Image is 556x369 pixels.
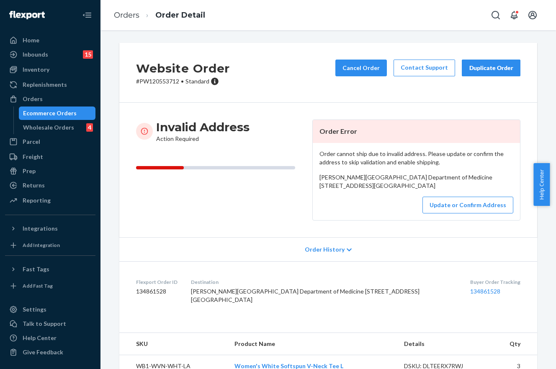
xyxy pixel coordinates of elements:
button: Update or Confirm Address [422,197,513,213]
div: Wholesale Orders [23,123,74,132]
a: Inventory [5,63,95,76]
a: Add Integration [5,239,95,252]
div: Ecommerce Orders [23,109,77,117]
a: Orders [114,10,139,20]
a: Add Fast Tag [5,279,95,293]
div: Replenishments [23,81,67,89]
a: Orders [5,92,95,106]
ol: breadcrumbs [107,3,212,28]
div: 15 [83,50,93,59]
a: Contact Support [394,60,455,76]
h3: Invalid Address [156,120,250,135]
button: Close Navigation [79,7,95,23]
button: Open account menu [524,7,541,23]
div: Home [23,36,39,44]
div: Give Feedback [23,348,63,356]
a: Reporting [5,194,95,207]
span: • [181,78,184,85]
div: Inbounds [23,50,48,59]
p: Order cannot ship due to invalid address. Please update or confirm the address to skip validation... [319,150,513,166]
dd: 134861528 [136,287,178,296]
div: Reporting [23,196,51,205]
span: [PERSON_NAME][GEOGRAPHIC_DATA] Department of Medicine [STREET_ADDRESS][GEOGRAPHIC_DATA] [191,288,420,303]
div: Parcel [23,138,40,146]
span: [PERSON_NAME][GEOGRAPHIC_DATA] Department of Medicine [STREET_ADDRESS][GEOGRAPHIC_DATA] [319,174,492,189]
div: Add Integration [23,242,60,249]
div: Integrations [23,224,58,233]
div: Returns [23,181,45,190]
div: Prep [23,167,36,175]
button: Help Center [533,163,550,206]
span: Order History [305,245,345,254]
button: Fast Tags [5,262,95,276]
a: Freight [5,150,95,164]
div: Add Fast Tag [23,282,53,289]
button: Open notifications [506,7,523,23]
th: Qty [489,333,537,355]
a: Home [5,34,95,47]
div: Duplicate Order [469,64,513,72]
a: Prep [5,164,95,178]
div: 4 [86,123,93,132]
button: Open Search Box [487,7,504,23]
th: Product Name [228,333,398,355]
a: Ecommerce Orders [19,107,96,120]
a: Wholesale Orders4 [19,121,96,134]
a: Settings [5,303,95,316]
button: Integrations [5,222,95,235]
div: Action Required [156,120,250,143]
div: Talk to Support [23,320,66,328]
div: Freight [23,153,43,161]
span: Standard [185,78,209,85]
a: Help Center [5,331,95,345]
div: Inventory [23,65,49,74]
iframe: Opens a widget where you can chat to one of our agents [503,344,548,365]
dt: Buyer Order Tracking [470,278,520,286]
a: Order Detail [155,10,205,20]
div: Fast Tags [23,265,49,273]
a: Replenishments [5,78,95,91]
button: Talk to Support [5,317,95,330]
dt: Destination [191,278,457,286]
div: Settings [23,305,46,314]
th: SKU [119,333,228,355]
button: Cancel Order [335,60,387,76]
th: Details [397,333,489,355]
a: Inbounds15 [5,48,95,61]
div: Orders [23,95,43,103]
a: 134861528 [470,288,500,295]
a: Returns [5,179,95,192]
button: Give Feedback [5,346,95,359]
h2: Website Order [136,60,230,77]
a: Parcel [5,135,95,148]
dt: Flexport Order ID [136,278,178,286]
div: Help Center [23,334,57,342]
img: Flexport logo [9,11,45,19]
p: # PW120553712 [136,77,230,86]
header: Order Error [313,120,520,143]
button: Duplicate Order [462,60,520,76]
